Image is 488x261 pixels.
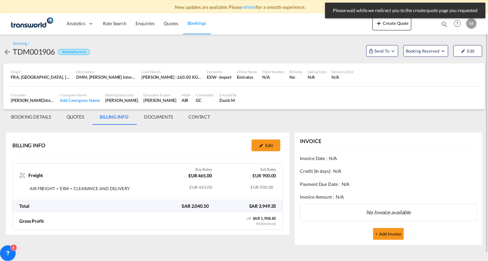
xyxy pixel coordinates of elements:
div: Emirates [237,74,257,80]
span: Quotes [164,21,178,26]
div: M [466,18,477,29]
div: [PERSON_NAME] [143,97,176,103]
div: Commodity [196,92,214,97]
span: Analytics [67,20,85,27]
span: N/A [333,168,341,174]
span: EUR 465.00 [189,185,212,190]
md-icon: icon-pencil [461,49,465,53]
div: icon-arrow-left [3,46,13,57]
div: SAR 3,949.35 [215,203,283,209]
div: Incoterms [207,69,232,74]
button: + Add Invoice [373,228,404,240]
div: Delivery Date [332,69,353,74]
div: Zoaib M [219,97,237,103]
div: N/A [308,74,327,80]
span: Send To [374,48,390,54]
button: icon-plus 400-fgCreate Quote [372,17,411,30]
body: Editor, editor50 [7,7,138,13]
div: Destination [76,69,136,74]
div: Analytics [62,13,98,34]
div: Payment Due Date : [300,178,477,191]
button: icon-pencilEdit [252,139,280,151]
span: SRACO FOR INFORMATION & TECHNOLOGY [44,98,117,103]
div: Invoice Amount : [300,190,477,204]
div: EXW [207,74,217,80]
div: BILLING INFO [12,142,45,149]
div: No [289,74,302,80]
div: GC [196,97,214,103]
span: N/A [342,181,350,188]
div: Sailing Date [308,69,327,74]
img: 1a84b2306ded11f09c1219774cd0a0fe.png [10,16,54,31]
div: icon-magnify [441,21,448,30]
div: Gross Profit [19,218,44,224]
div: No Invoice available [300,204,477,221]
span: AIR FREIGHT + EXW + CLEARANCE AND DELIVERY [30,186,130,191]
div: SAR 1,908.85 [241,216,276,221]
md-icon: icon-arrow-left [3,48,11,56]
div: Help [452,18,466,30]
div: Add Consignee Name [60,97,100,103]
div: - import [217,74,232,80]
md-tab-item: BOOKING DETAILS [3,109,59,125]
button: Open demo menu [366,45,398,57]
div: [PERSON_NAME] [105,97,138,103]
div: Load Details [141,69,202,74]
div: INVOICE [300,138,321,145]
span: Please wait while we redirect you to the create quote page you requested [331,7,480,14]
span: Enquiries [136,21,155,26]
md-tab-item: CONTACT [181,109,218,125]
div: N/A [262,74,285,80]
md-tab-item: DOCUMENTS [136,109,181,125]
md-icon: icon-trending-up [246,216,251,221]
a: Rate Search [98,13,131,34]
div: Booking Received [58,49,89,55]
span: Freight [28,172,43,179]
div: DMM, King Fahd International, Ad Dammam, Saudi Arabia, Middle East, Middle East [76,74,136,80]
div: New updates are available. Please for a smooth experience. [1,4,487,10]
a: Quotes [159,13,183,34]
div: 93.55% Profit [256,221,276,226]
div: FRA, Frankfurt am Main International, Frankfurt-am-Main, Germany, Western Europe, Europe [11,74,71,80]
div: SAR 2,040.50 [148,203,215,209]
div: N/A [332,74,353,80]
div: Customer [11,92,55,97]
div: Booking / [13,41,29,46]
div: Booking Specialist [105,92,138,97]
div: Origin [11,69,71,74]
md-icon: icon-magnify [441,21,448,28]
a: refresh [242,4,256,10]
label: Buy Rates [195,167,212,172]
span: Help [452,18,463,29]
span: EUR 900.00 [251,185,273,190]
a: Enquiries [131,13,159,34]
div: Consignee Name [60,92,100,97]
span: Booking Received [406,48,440,54]
span: N/A [336,194,344,200]
div: AIR [182,97,191,103]
div: Airline Name [237,69,257,74]
md-pagination-wrapper: Use the left and right arrow keys to navigate between tabs [3,109,218,125]
div: TDM001906 [13,46,55,57]
md-tab-item: QUOTES [59,109,92,125]
div: Credit (In days): [300,165,477,178]
a: Bookings [183,13,211,34]
div: Total [13,203,148,209]
span: Rate Search [103,21,126,26]
div: EUR 900.00 [252,172,276,181]
div: Document Expert [143,92,176,97]
div: Created By [219,92,237,97]
md-icon: icon-plus 400-fg [375,19,383,27]
div: EUR 465.00 [188,172,212,181]
button: Open demo menu [403,45,448,57]
div: Invoice Date : [300,152,477,165]
md-tab-item: BILLING INFO [92,109,136,125]
span: Bookings [187,20,206,26]
div: Rollable [289,69,302,74]
div: [PERSON_NAME] [11,97,55,103]
div: [PERSON_NAME] : 260.00 KG | Volumetric Wt : 260.00 KG | Chargeable Wt : 260.00 KG [141,74,202,80]
md-icon: icon-pencil [259,143,264,148]
button: icon-pencilEdit [453,45,482,57]
div: Flight Number [262,69,285,74]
